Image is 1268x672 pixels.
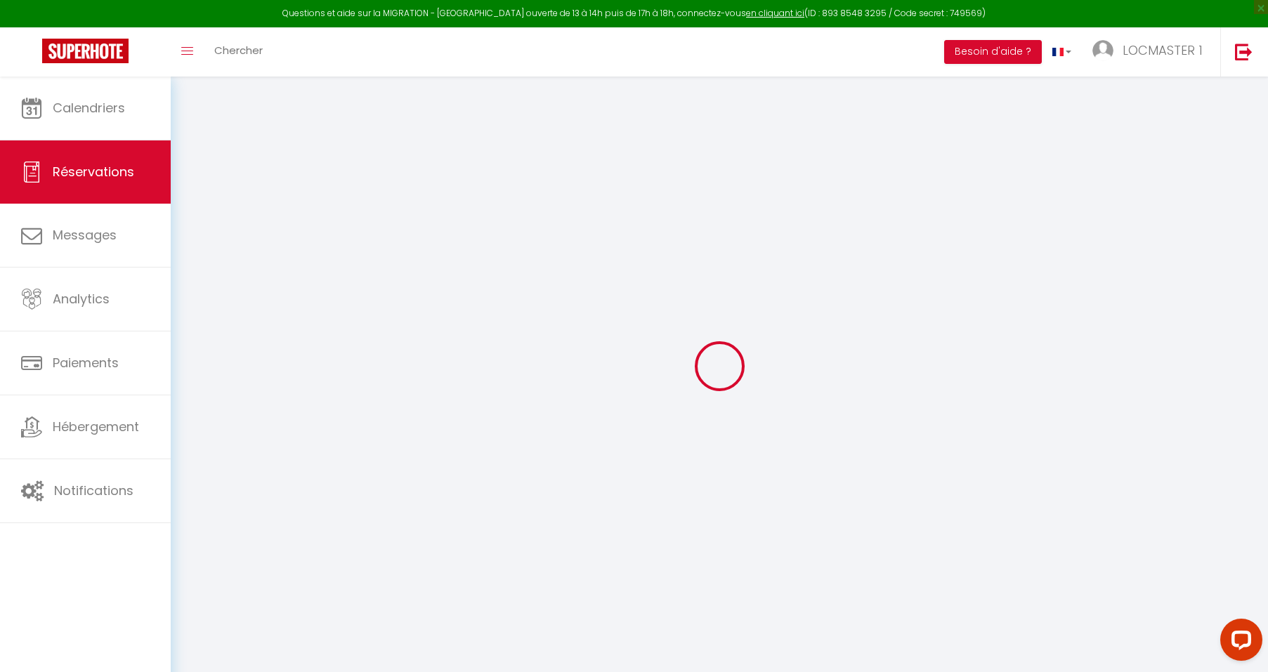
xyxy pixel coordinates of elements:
span: Hébergement [53,418,139,435]
img: Super Booking [42,39,129,63]
span: Messages [53,226,117,244]
img: logout [1235,43,1253,60]
span: Paiements [53,354,119,371]
span: Calendriers [53,99,125,117]
a: en cliquant ici [746,7,804,19]
span: LOCMASTER 1 [1123,41,1203,59]
a: ... LOCMASTER 1 [1082,27,1220,77]
button: Besoin d'aide ? [944,40,1042,64]
iframe: LiveChat chat widget [1209,613,1268,672]
span: Analytics [53,290,110,308]
span: Chercher [214,43,263,58]
span: Réservations [53,163,134,180]
a: Chercher [204,27,273,77]
img: ... [1092,40,1113,61]
span: Notifications [54,482,133,499]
